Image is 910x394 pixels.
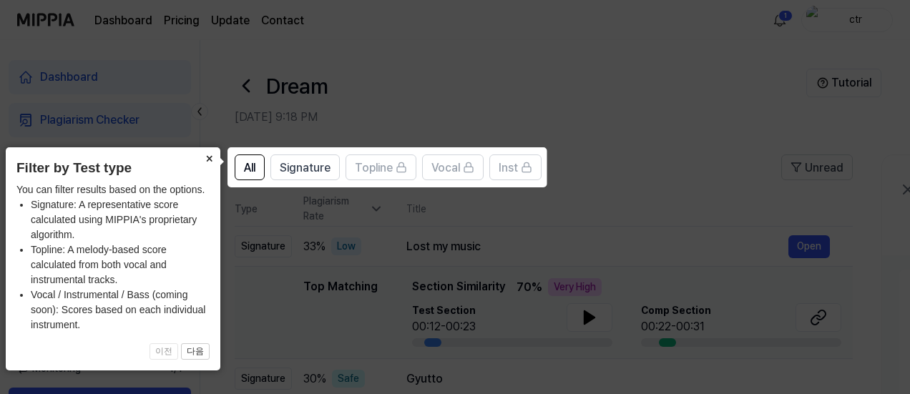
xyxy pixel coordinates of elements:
span: Vocal [431,159,460,177]
button: Signature [270,154,340,180]
li: Signature: A representative score calculated using MIPPIA's proprietary algorithm. [31,197,210,242]
button: Vocal [422,154,484,180]
li: Topline: A melody-based score calculated from both vocal and instrumental tracks. [31,242,210,287]
button: Inst [489,154,542,180]
button: 다음 [181,343,210,360]
div: You can filter results based on the options. [16,182,210,333]
span: Inst [499,159,518,177]
header: Filter by Test type [16,158,210,179]
span: Topline [355,159,393,177]
button: Topline [346,154,416,180]
span: All [244,159,255,177]
button: All [235,154,265,180]
span: Signature [280,159,331,177]
li: Vocal / Instrumental / Bass (coming soon): Scores based on each individual instrument. [31,287,210,333]
button: Close [197,147,220,167]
